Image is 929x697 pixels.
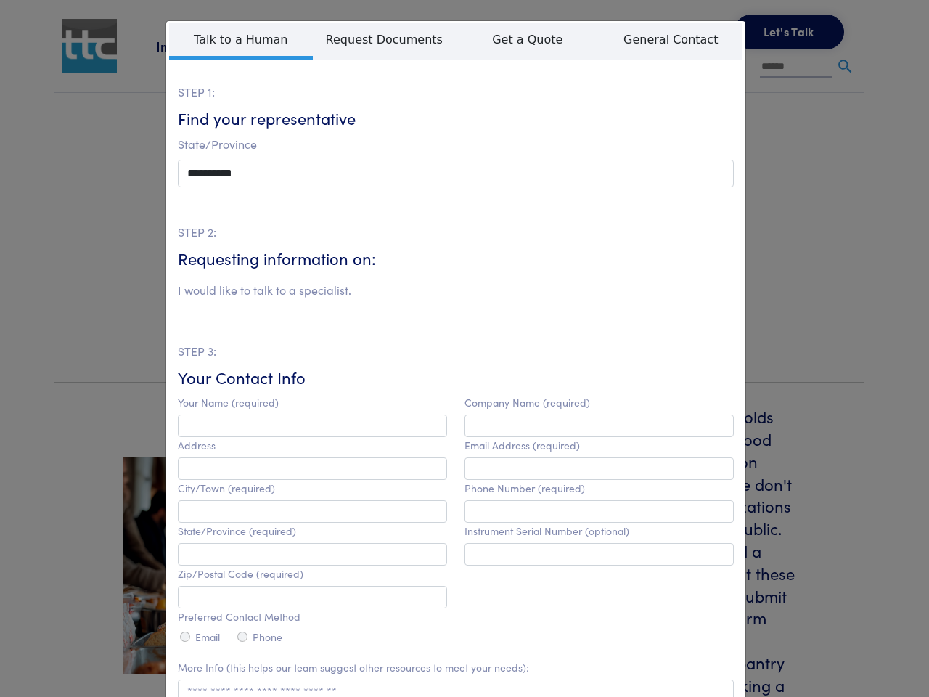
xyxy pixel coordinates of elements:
[464,525,629,537] label: Instrument Serial Number (optional)
[313,23,457,56] span: Request Documents
[178,281,351,300] li: I would like to talk to a specialist.
[456,23,599,56] span: Get a Quote
[178,525,296,537] label: State/Province (required)
[178,342,734,361] p: STEP 3:
[178,248,734,270] h6: Requesting information on:
[178,135,734,154] p: State/Province
[178,661,529,674] label: More Info (this helps our team suggest other resources to meet your needs):
[178,568,303,580] label: Zip/Postal Code (required)
[178,439,216,452] label: Address
[464,439,580,452] label: Email Address (required)
[178,396,279,409] label: Your Name (required)
[195,631,220,643] label: Email
[178,83,734,102] p: STEP 1:
[178,107,734,130] h6: Find your representative
[178,367,734,389] h6: Your Contact Info
[464,396,590,409] label: Company Name (required)
[178,223,734,242] p: STEP 2:
[599,23,743,56] span: General Contact
[178,611,300,623] label: Preferred Contact Method
[169,23,313,60] span: Talk to a Human
[464,482,585,494] label: Phone Number (required)
[253,631,282,643] label: Phone
[178,482,275,494] label: City/Town (required)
